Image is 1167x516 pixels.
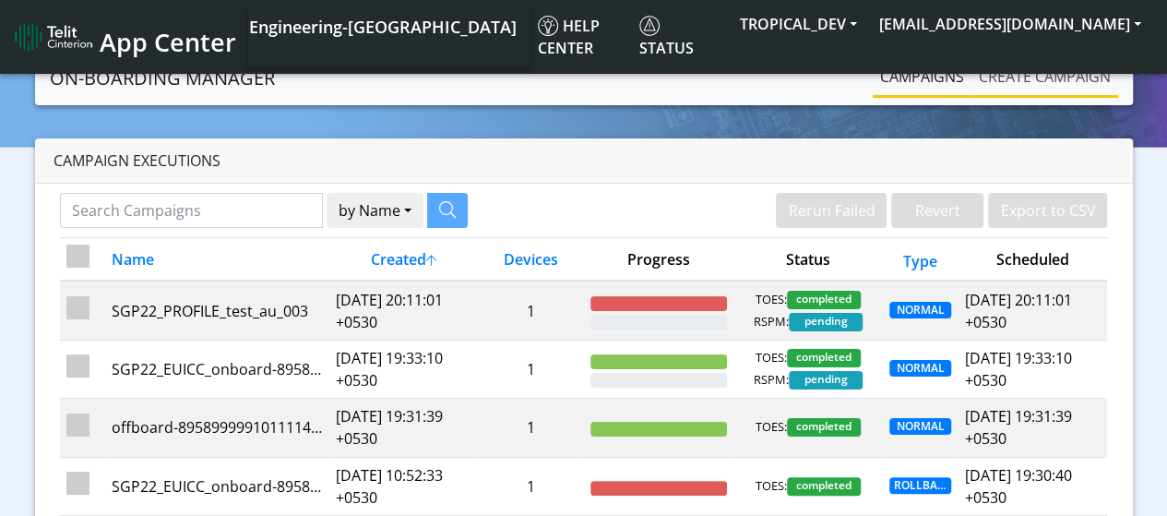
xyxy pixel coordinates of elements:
div: SGP22_EUICC_onboard-89589999910111149981-1 [112,475,323,498]
th: Progress [583,238,732,282]
span: TOES: [756,418,787,437]
th: Status [733,238,883,282]
td: 1 [479,340,584,398]
span: completed [787,291,861,309]
span: completed [787,418,861,437]
span: [DATE] 19:33:10 +0530 [964,348,1071,390]
span: ROLLBACK [889,477,951,494]
span: [DATE] 20:11:01 +0530 [964,290,1071,332]
button: TROPICAL_DEV [729,7,868,41]
span: [DATE] 19:30:40 +0530 [964,465,1071,508]
a: Campaigns [873,58,971,95]
span: completed [787,477,861,496]
button: Export to CSV [988,193,1107,228]
button: by Name [327,193,423,228]
span: Status [639,16,694,58]
span: pending [789,313,863,331]
td: [DATE] 19:33:10 +0530 [329,340,479,398]
td: [DATE] 20:11:01 +0530 [329,281,479,340]
th: Created [329,238,479,282]
span: [DATE] 19:31:39 +0530 [964,406,1071,449]
a: Create campaign [971,58,1118,95]
button: [EMAIL_ADDRESS][DOMAIN_NAME] [868,7,1152,41]
img: status.svg [639,16,660,36]
button: Rerun Failed [776,193,887,228]
img: knowledge.svg [538,16,558,36]
div: SGP22_EUICC_onboard-89589999910111149981-3 [112,358,323,380]
a: Your current platform instance [248,7,516,44]
td: [DATE] 10:52:33 +0530 [329,457,479,515]
th: Scheduled [958,238,1107,282]
span: Engineering-[GEOGRAPHIC_DATA] [249,16,517,38]
td: 1 [479,399,584,457]
a: Status [632,7,729,66]
th: Type [883,238,958,282]
span: RSPM: [754,371,789,390]
a: On-Boarding Manager [50,60,275,97]
th: Devices [479,238,584,282]
td: [DATE] 19:31:39 +0530 [329,399,479,457]
a: App Center [15,18,233,57]
span: pending [789,371,863,390]
td: 1 [479,281,584,340]
span: TOES: [756,349,787,367]
td: 1 [479,457,584,515]
div: SGP22_PROFILE_test_au_003 [112,300,323,322]
span: RSPM: [754,313,789,331]
span: TOES: [756,477,787,496]
div: offboard-89589999910111149981_1 [112,416,323,438]
span: Help center [538,16,600,58]
th: Name [104,238,328,282]
span: NORMAL [889,302,951,318]
span: completed [787,349,861,367]
a: Help center [530,7,632,66]
button: Revert [891,193,983,228]
div: Campaign Executions [35,138,1133,184]
input: Search Campaigns [60,193,323,228]
span: TOES: [756,291,787,309]
span: NORMAL [889,360,951,377]
span: NORMAL [889,418,951,435]
img: logo-telit-cinterion-gw-new.png [15,22,92,52]
span: App Center [100,25,236,59]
